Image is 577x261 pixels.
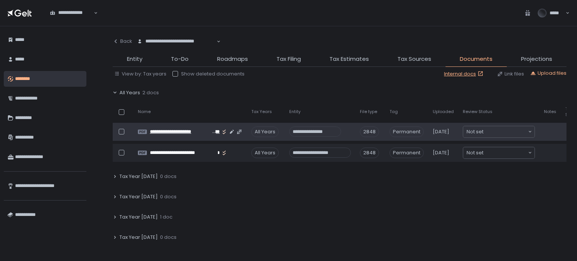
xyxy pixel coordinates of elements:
[119,234,158,241] span: Tax Year [DATE]
[45,5,98,21] div: Search for option
[433,109,454,115] span: Uploaded
[142,89,159,96] span: 2 docs
[289,109,301,115] span: Entity
[160,234,177,241] span: 0 docs
[467,128,483,136] span: Not set
[276,55,301,63] span: Tax Filing
[530,70,566,77] button: Upload files
[360,148,379,158] div: 2848
[137,45,216,52] input: Search for option
[463,126,535,137] div: Search for option
[460,55,492,63] span: Documents
[114,71,166,77] button: View by: Tax years
[251,109,272,115] span: Tax Years
[433,128,449,135] span: [DATE]
[390,127,424,137] span: Permanent
[50,16,93,24] input: Search for option
[444,71,485,77] a: Internal docs
[171,55,189,63] span: To-Do
[483,128,527,136] input: Search for option
[119,214,158,220] span: Tax Year [DATE]
[463,109,492,115] span: Review Status
[160,193,177,200] span: 0 docs
[251,127,279,137] div: All Years
[463,147,535,158] div: Search for option
[497,71,524,77] button: Link files
[160,173,177,180] span: 0 docs
[119,89,140,96] span: All Years
[127,55,142,63] span: Entity
[119,173,158,180] span: Tax Year [DATE]
[132,34,221,50] div: Search for option
[113,38,132,45] div: Back
[360,109,377,115] span: File type
[119,193,158,200] span: Tax Year [DATE]
[390,109,398,115] span: Tag
[138,109,151,115] span: Name
[113,34,132,49] button: Back
[397,55,431,63] span: Tax Sources
[251,148,279,158] div: All Years
[467,149,483,157] span: Not set
[433,149,449,156] span: [DATE]
[217,55,248,63] span: Roadmaps
[521,55,552,63] span: Projections
[390,148,424,158] span: Permanent
[329,55,369,63] span: Tax Estimates
[544,109,556,115] span: Notes
[160,214,172,220] span: 1 doc
[360,127,379,137] div: 2848
[483,149,527,157] input: Search for option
